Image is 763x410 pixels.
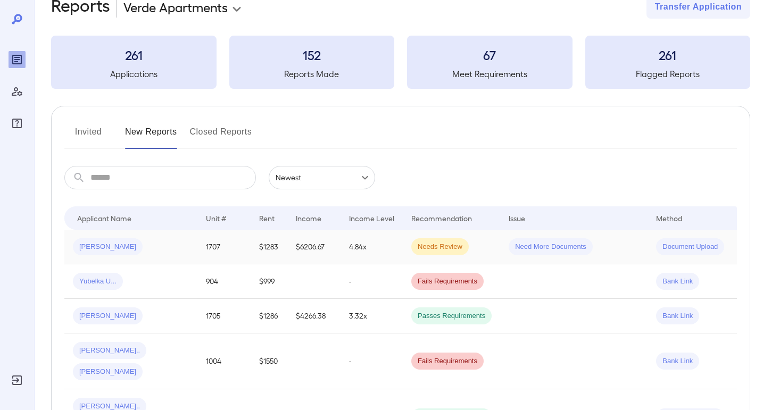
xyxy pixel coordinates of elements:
[251,299,287,333] td: $1286
[341,333,403,389] td: -
[73,311,143,321] span: [PERSON_NAME]
[51,46,217,63] h3: 261
[206,212,226,224] div: Unit #
[251,230,287,264] td: $1283
[656,242,724,252] span: Document Upload
[251,333,287,389] td: $1550
[585,46,751,63] h3: 261
[9,372,26,389] div: Log Out
[73,346,146,356] span: [PERSON_NAME]..
[9,51,26,68] div: Reports
[9,83,26,100] div: Manage Users
[341,230,403,264] td: 4.84x
[411,356,484,366] span: Fails Requirements
[407,68,573,80] h5: Meet Requirements
[259,212,276,224] div: Rent
[585,68,751,80] h5: Flagged Reports
[73,242,143,252] span: [PERSON_NAME]
[51,68,217,80] h5: Applications
[509,242,593,252] span: Need More Documents
[251,264,287,299] td: $999
[125,123,177,149] button: New Reports
[269,166,375,189] div: Newest
[197,299,251,333] td: 1705
[349,212,394,224] div: Income Level
[407,46,573,63] h3: 67
[656,311,699,321] span: Bank Link
[77,212,131,224] div: Applicant Name
[229,46,395,63] h3: 152
[411,311,492,321] span: Passes Requirements
[656,356,699,366] span: Bank Link
[73,367,143,377] span: [PERSON_NAME]
[656,277,699,287] span: Bank Link
[287,230,341,264] td: $6206.67
[341,299,403,333] td: 3.32x
[9,115,26,132] div: FAQ
[411,277,484,287] span: Fails Requirements
[197,230,251,264] td: 1707
[656,212,682,224] div: Method
[341,264,403,299] td: -
[509,212,526,224] div: Issue
[197,264,251,299] td: 904
[64,123,112,149] button: Invited
[73,277,123,287] span: Yubelka U...
[190,123,252,149] button: Closed Reports
[296,212,321,224] div: Income
[229,68,395,80] h5: Reports Made
[197,333,251,389] td: 1004
[411,212,472,224] div: Recommendation
[411,242,469,252] span: Needs Review
[287,299,341,333] td: $4266.38
[51,36,750,89] summary: 261Applications152Reports Made67Meet Requirements261Flagged Reports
